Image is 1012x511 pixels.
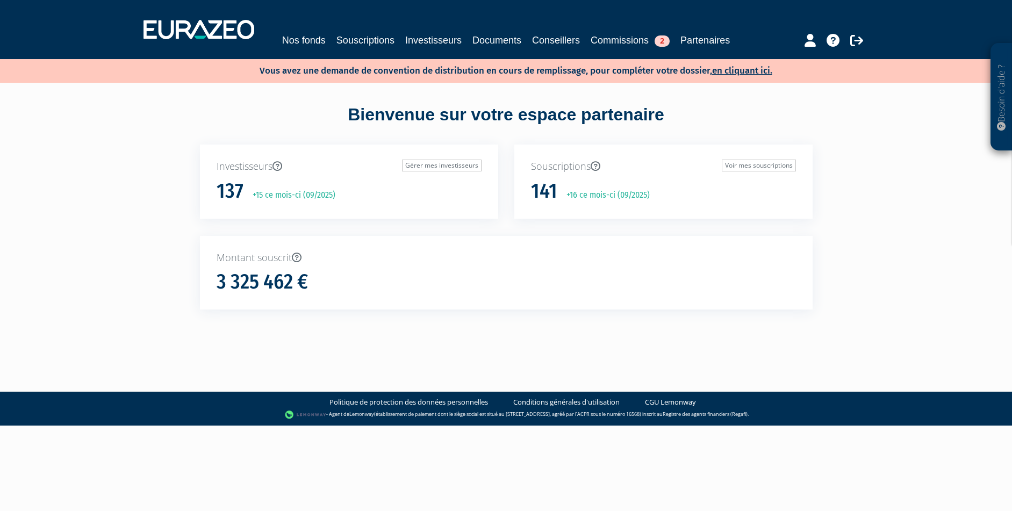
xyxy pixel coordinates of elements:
[559,189,650,201] p: +16 ce mois-ci (09/2025)
[228,62,772,77] p: Vous avez une demande de convention de distribution en cours de remplissage, pour compléter votre...
[591,33,670,48] a: Commissions2
[722,160,796,171] a: Voir mes souscriptions
[532,33,580,48] a: Conseillers
[217,180,243,203] h1: 137
[402,160,482,171] a: Gérer mes investisseurs
[472,33,521,48] a: Documents
[645,397,696,407] a: CGU Lemonway
[655,35,670,47] span: 2
[245,189,335,201] p: +15 ce mois-ci (09/2025)
[531,160,796,174] p: Souscriptions
[329,397,488,407] a: Politique de protection des données personnelles
[11,409,1001,420] div: - Agent de (établissement de paiement dont le siège social est situé au [STREET_ADDRESS], agréé p...
[531,180,557,203] h1: 141
[192,103,821,145] div: Bienvenue sur votre espace partenaire
[663,411,748,418] a: Registre des agents financiers (Regafi)
[217,271,308,293] h1: 3 325 462 €
[995,49,1008,146] p: Besoin d'aide ?
[217,160,482,174] p: Investisseurs
[143,20,254,39] img: 1732889491-logotype_eurazeo_blanc_rvb.png
[405,33,462,48] a: Investisseurs
[349,411,374,418] a: Lemonway
[336,33,394,48] a: Souscriptions
[712,65,772,76] a: en cliquant ici.
[282,33,326,48] a: Nos fonds
[680,33,730,48] a: Partenaires
[217,251,796,265] p: Montant souscrit
[513,397,620,407] a: Conditions générales d'utilisation
[285,409,326,420] img: logo-lemonway.png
